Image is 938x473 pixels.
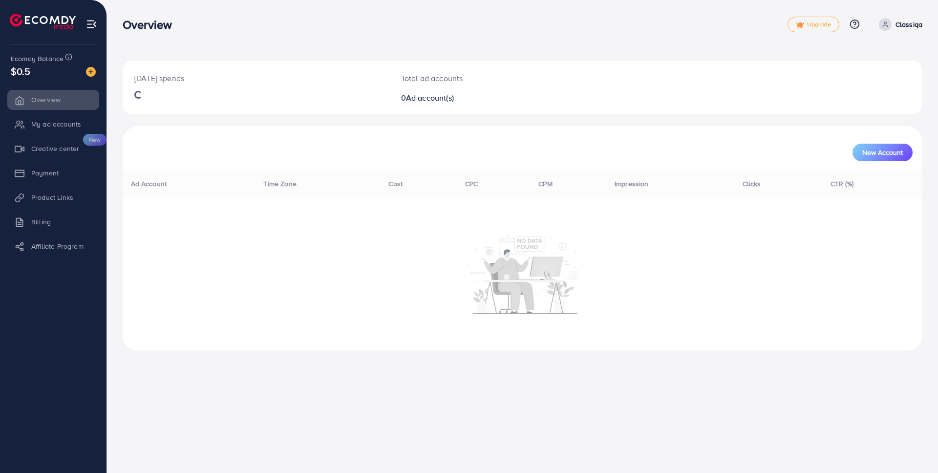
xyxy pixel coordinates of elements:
[401,93,577,103] h2: 0
[796,21,804,28] img: tick
[134,72,378,84] p: [DATE] spends
[853,144,913,161] button: New Account
[11,64,31,78] span: $0.5
[401,72,577,84] p: Total ad accounts
[406,92,454,103] span: Ad account(s)
[862,149,903,156] span: New Account
[10,14,76,29] img: logo
[11,54,64,64] span: Ecomdy Balance
[86,67,96,77] img: image
[86,19,97,30] img: menu
[796,21,831,28] span: Upgrade
[895,19,922,30] p: Classiqa
[788,17,839,32] a: tickUpgrade
[123,18,180,32] h3: Overview
[875,18,922,31] a: Classiqa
